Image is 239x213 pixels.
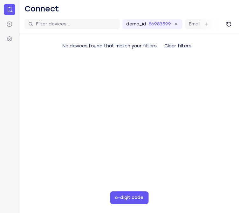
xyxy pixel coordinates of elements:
[159,40,196,52] button: Clear filters
[62,43,158,49] span: No devices found that match your filters.
[126,21,146,27] label: demo_id
[110,191,148,204] button: 6-digit code
[189,21,200,27] label: Email
[36,21,116,27] input: Filter devices...
[224,19,234,29] button: Refresh
[4,4,15,15] a: Connect
[24,4,59,14] h1: Connect
[4,33,15,45] a: Settings
[4,18,15,30] a: Sessions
